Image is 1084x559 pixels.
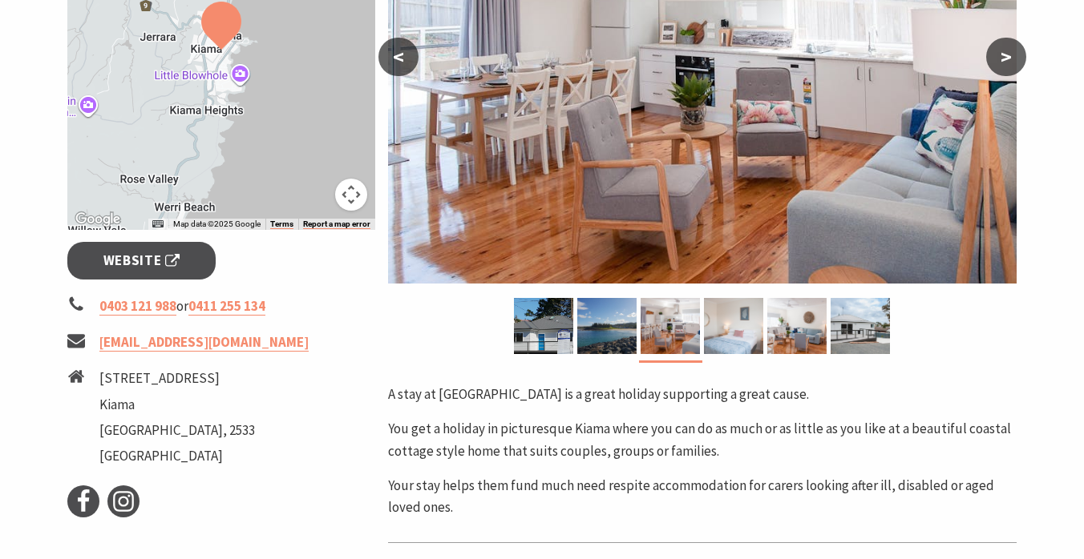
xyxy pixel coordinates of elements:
[103,250,180,271] span: Website
[71,209,124,230] a: Open this area in Google Maps (opens a new window)
[67,242,216,279] a: Website
[99,394,255,416] li: Kiama
[188,297,265,316] a: 0411 255 134
[99,368,255,389] li: [STREET_ADDRESS]
[767,298,827,354] img: Lions Cottage Kiama living room
[641,298,700,354] img: Easy living at Lions Cottage Kiama
[378,38,419,76] button: <
[388,384,1017,405] p: A stay at [GEOGRAPHIC_DATA] is a great holiday supporting a great cause.
[99,420,255,441] li: [GEOGRAPHIC_DATA], 2533
[173,219,261,228] span: Map data ©2025 Google
[270,219,293,229] a: Terms (opens in new tab)
[303,219,370,229] a: Report a map error
[986,38,1026,76] button: >
[388,475,1017,518] p: Your stay helps them fund much need respite accommodation for carers looking after ill, disabled ...
[704,298,763,354] img: Lions Cottage Kiama - Gerringong Room - queen bed & ensuite
[577,298,637,354] img: Surf Beach Kiama
[514,298,573,354] img: Lions Cottage Kiama
[335,179,367,211] button: Map camera controls
[152,219,164,230] button: Keyboard shortcuts
[831,298,890,354] img: Lions Cottage Kiama - wheelchair access
[71,209,124,230] img: Google
[99,333,309,352] a: [EMAIL_ADDRESS][DOMAIN_NAME]
[99,297,176,316] a: 0403 121 988
[99,445,255,467] li: [GEOGRAPHIC_DATA]
[67,296,375,317] li: or
[388,418,1017,461] p: You get a holiday in picturesque Kiama where you can do as much or as little as you like at a bea...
